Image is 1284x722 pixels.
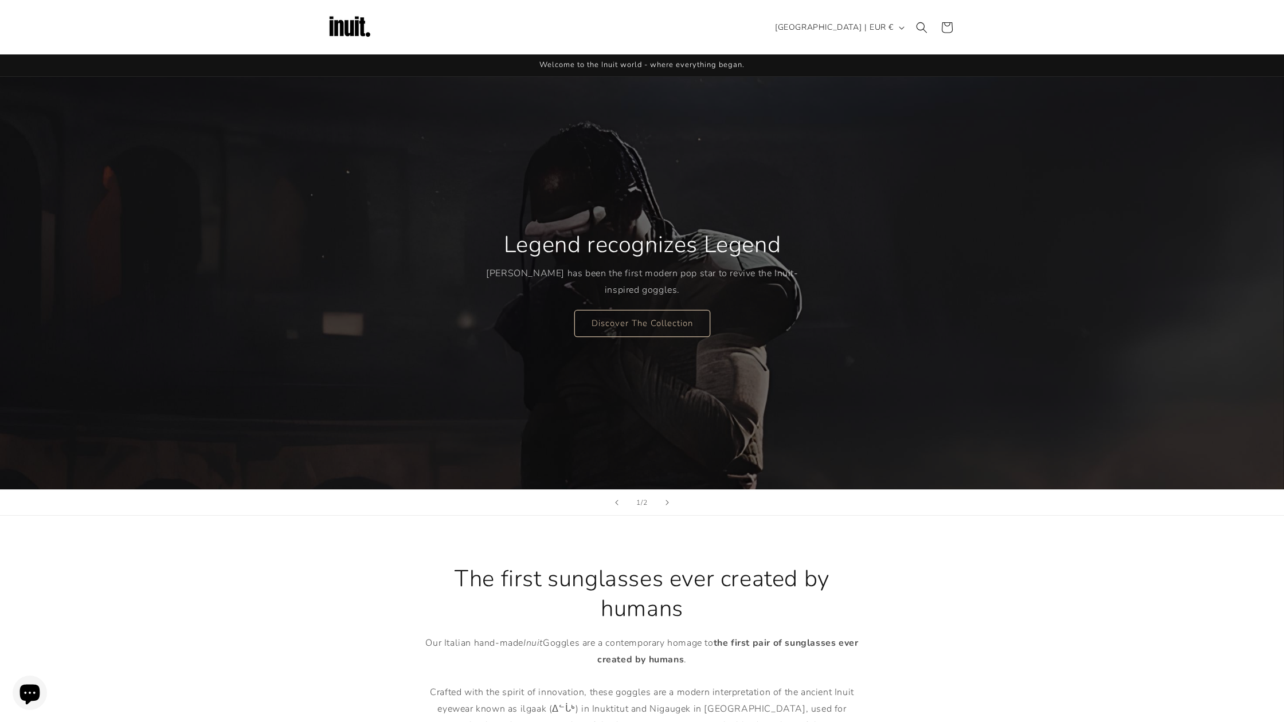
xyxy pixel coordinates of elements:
span: / [641,497,643,508]
span: 2 [643,497,648,508]
inbox-online-store-chat: Shopify online store chat [9,676,50,713]
span: 1 [636,497,641,508]
a: Discover The Collection [574,309,710,336]
summary: Search [909,15,934,40]
button: [GEOGRAPHIC_DATA] | EUR € [768,17,909,38]
em: Inuit [523,637,543,649]
button: Previous slide [604,490,629,515]
img: Inuit Logo [327,5,373,50]
h2: Legend recognizes Legend [503,230,780,260]
div: Announcement [327,54,957,76]
span: Welcome to the Inuit world - where everything began. [539,60,745,70]
strong: the first pair of sunglasses [714,637,836,649]
span: [GEOGRAPHIC_DATA] | EUR € [775,21,894,33]
p: [PERSON_NAME] has been the first modern pop star to revive the Inuit-inspired goggles. [486,265,798,299]
h2: The first sunglasses ever created by humans [418,564,866,623]
strong: ever created by humans [597,637,858,666]
button: Next slide [655,490,680,515]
